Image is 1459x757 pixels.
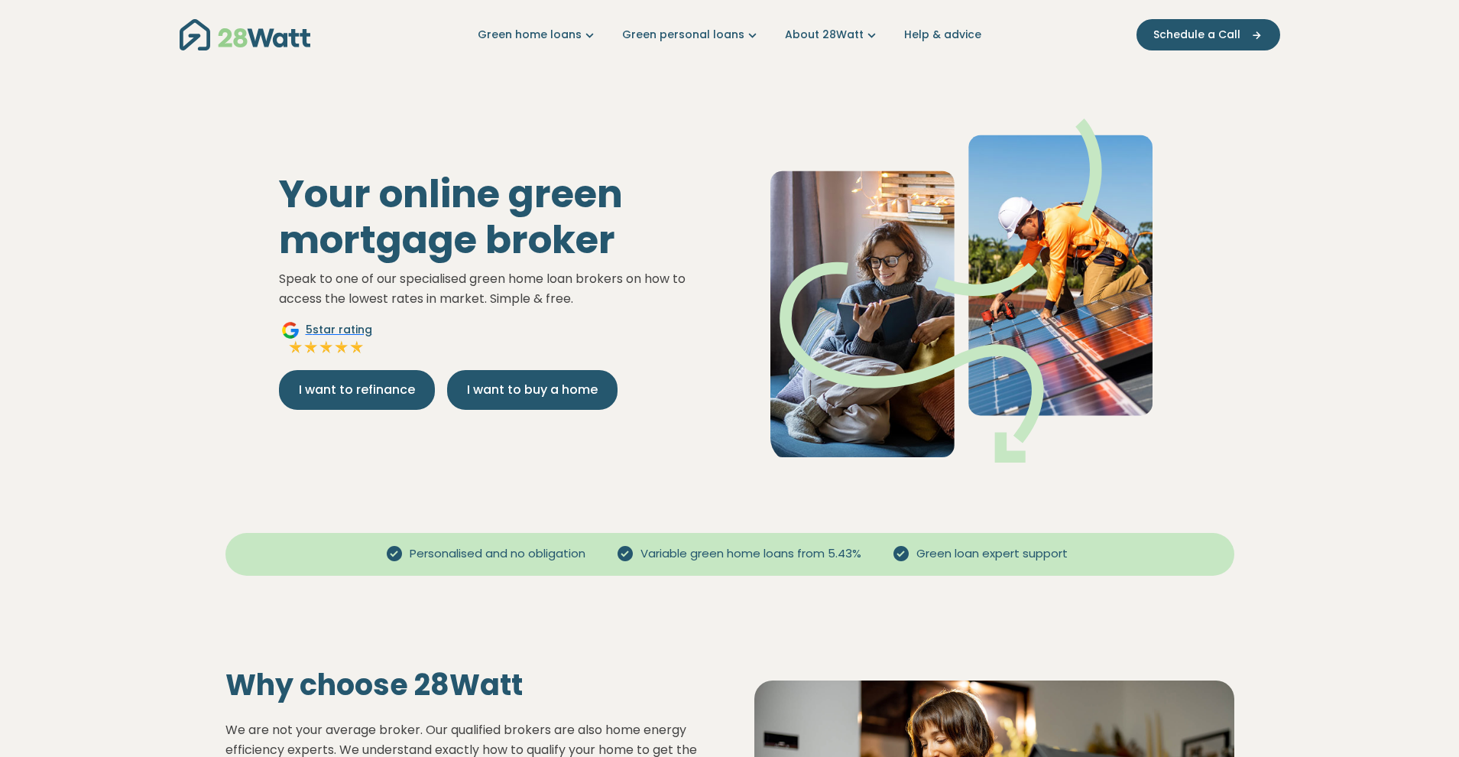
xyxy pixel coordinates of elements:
[225,668,705,703] h2: Why choose 28Watt
[1136,19,1280,50] button: Schedule a Call
[622,27,760,43] a: Green personal loans
[279,321,374,358] a: Google5star ratingFull starFull starFull starFull starFull star
[303,340,319,355] img: Full star
[299,381,415,399] span: I want to refinance
[910,545,1074,563] span: Green loan expert support
[447,370,618,410] button: I want to buy a home
[281,321,300,340] img: Google
[180,19,310,50] img: 28Watt
[1153,27,1240,43] span: Schedule a Call
[785,27,880,43] a: About 28Watt
[319,340,334,355] img: Full star
[279,171,718,263] h1: Your online green mortgage broker
[478,27,598,43] a: Green home loans
[180,15,1280,54] nav: Main navigation
[634,545,867,563] span: Variable green home loans from 5.43%
[349,340,365,355] img: Full star
[404,545,592,563] span: Personalised and no obligation
[306,322,372,338] span: 5 star rating
[904,27,981,43] a: Help & advice
[279,370,435,410] button: I want to refinance
[770,119,1153,462] img: Green mortgage hero
[288,340,303,355] img: Full star
[334,340,349,355] img: Full star
[279,269,718,308] p: Speak to one of our specialised green home loan brokers on how to access the lowest rates in mark...
[467,381,598,399] span: I want to buy a home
